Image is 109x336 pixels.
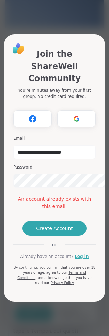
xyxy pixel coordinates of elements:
[13,87,96,100] p: You're minutes away from your first group. No credit card required.
[13,48,96,85] h1: Join the ShareWell Community
[26,112,39,125] img: ShareWell Logomark
[36,225,73,232] span: Create Account
[13,164,96,170] h3: Password
[22,221,87,236] button: Create Account
[75,253,89,260] a: Log in
[13,196,96,210] div: An account already exists with this email.
[11,41,26,56] img: ShareWell Logo
[35,276,92,285] span: and acknowledge that you have read our
[70,112,83,125] img: ShareWell Logomark
[13,136,96,141] h3: Email
[14,266,95,275] span: By continuing, you confirm that you are over 18 years of age, agree to our
[44,241,65,248] span: or
[17,271,86,280] a: Terms and Conditions
[20,253,73,260] span: Already have an account?
[51,281,74,285] a: Privacy Policy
